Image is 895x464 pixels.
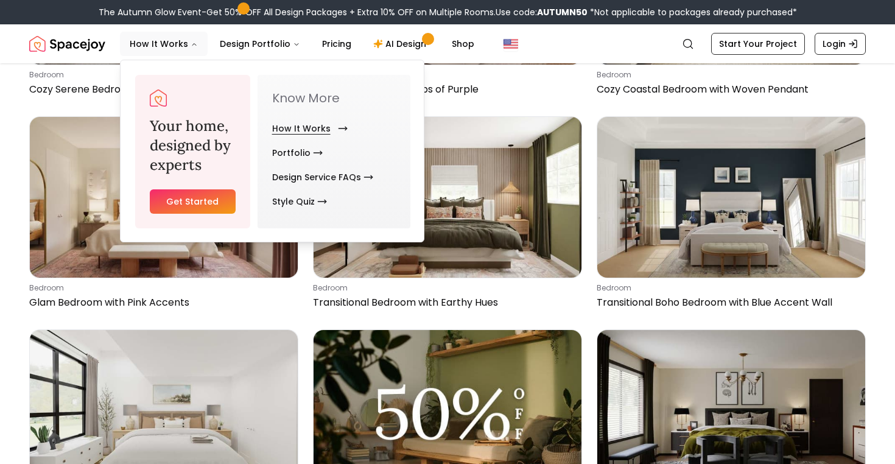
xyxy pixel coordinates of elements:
[29,283,293,293] p: bedroom
[597,283,861,293] p: bedroom
[29,24,866,63] nav: Global
[588,6,797,18] span: *Not applicable to packages already purchased*
[120,32,208,56] button: How It Works
[597,70,861,80] p: bedroom
[504,37,518,51] img: United States
[30,117,298,278] img: Glam Bedroom with Pink Accents
[272,165,373,189] a: Design Service FAQs
[99,6,797,18] div: The Autumn Glow Event-Get 50% OFF All Design Packages + Extra 10% OFF on Multiple Rooms.
[29,32,105,56] a: Spacejoy
[121,60,425,243] div: How It Works
[29,116,298,315] a: Glam Bedroom with Pink AccentsbedroomGlam Bedroom with Pink Accents
[150,90,167,107] img: Spacejoy Logo
[29,32,105,56] img: Spacejoy Logo
[597,117,865,278] img: Transitional Boho Bedroom with Blue Accent Wall
[210,32,310,56] button: Design Portfolio
[312,32,361,56] a: Pricing
[150,116,236,175] h3: Your home, designed by experts
[29,82,293,97] p: Cozy Serene Bedroom with Texture
[597,295,861,310] p: Transitional Boho Bedroom with Blue Accent Wall
[313,295,577,310] p: Transitional Bedroom with Earthy Hues
[314,117,581,278] img: Transitional Bedroom with Earthy Hues
[29,70,293,80] p: bedroom
[313,82,577,97] p: Teen Bedroom with Pops of Purple
[815,33,866,55] a: Login
[537,6,588,18] b: AUTUMN50
[150,90,167,107] a: Spacejoy
[150,189,236,214] a: Get Started
[597,116,866,315] a: Transitional Boho Bedroom with Blue Accent WallbedroomTransitional Boho Bedroom with Blue Accent ...
[29,295,293,310] p: Glam Bedroom with Pink Accents
[496,6,588,18] span: Use code:
[120,32,484,56] nav: Main
[313,70,577,80] p: bedroom
[711,33,805,55] a: Start Your Project
[313,283,577,293] p: bedroom
[442,32,484,56] a: Shop
[272,141,323,165] a: Portfolio
[363,32,440,56] a: AI Design
[272,116,343,141] a: How It Works
[597,82,861,97] p: Cozy Coastal Bedroom with Woven Pendant
[313,116,582,315] a: Transitional Bedroom with Earthy HuesbedroomTransitional Bedroom with Earthy Hues
[272,90,396,107] p: Know More
[272,189,327,214] a: Style Quiz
